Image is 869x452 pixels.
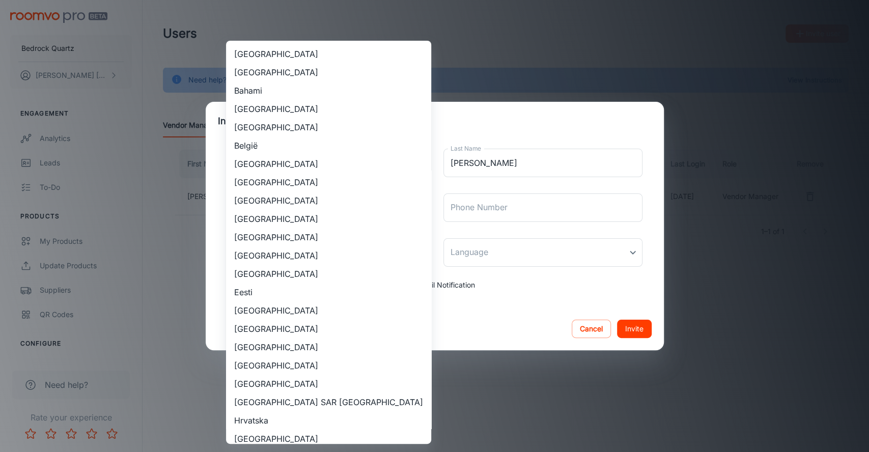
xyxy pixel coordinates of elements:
li: [GEOGRAPHIC_DATA] [226,320,431,338]
li: België [226,136,431,155]
li: [GEOGRAPHIC_DATA] [226,100,431,118]
li: [GEOGRAPHIC_DATA] [226,430,431,448]
li: [GEOGRAPHIC_DATA] [226,375,431,393]
li: [GEOGRAPHIC_DATA] [226,210,431,228]
li: Hrvatska [226,411,431,430]
li: Bahami [226,81,431,100]
li: [GEOGRAPHIC_DATA] [226,45,431,63]
li: Eesti [226,283,431,301]
li: [GEOGRAPHIC_DATA] [226,173,431,191]
li: [GEOGRAPHIC_DATA] [226,265,431,283]
li: [GEOGRAPHIC_DATA] SAR [GEOGRAPHIC_DATA] [226,393,431,411]
li: [GEOGRAPHIC_DATA] [226,356,431,375]
li: [GEOGRAPHIC_DATA] [226,228,431,246]
li: [GEOGRAPHIC_DATA] [226,246,431,265]
li: [GEOGRAPHIC_DATA] [226,155,431,173]
li: [GEOGRAPHIC_DATA] [226,301,431,320]
li: [GEOGRAPHIC_DATA] [226,63,431,81]
li: [GEOGRAPHIC_DATA] [226,338,431,356]
li: [GEOGRAPHIC_DATA] [226,191,431,210]
li: [GEOGRAPHIC_DATA] [226,118,431,136]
